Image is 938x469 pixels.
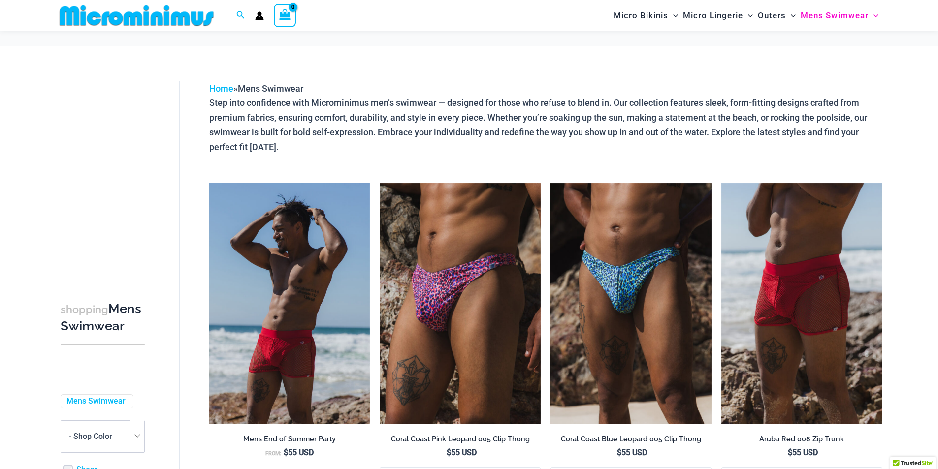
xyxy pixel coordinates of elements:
span: $ [788,448,792,457]
span: shopping [61,303,108,315]
span: Mens Swimwear [238,83,303,94]
a: Mens End of Summer Party [209,435,370,447]
a: Search icon link [236,9,245,22]
a: Home [209,83,233,94]
span: Outers [758,3,786,28]
h3: Mens Swimwear [61,301,145,335]
a: Aruba Red 008 Zip Trunk [721,435,882,447]
img: Coral Coast Pink Leopard 005 Clip Thong 01 [380,183,541,424]
span: $ [617,448,621,457]
span: » [209,83,303,94]
a: Aruba Red 008 Zip Trunk 05Aruba Red 008 Zip Trunk 04Aruba Red 008 Zip Trunk 04 [721,183,882,424]
a: View Shopping Cart, empty [274,4,296,27]
span: Menu Toggle [786,3,796,28]
span: - Shop Color [61,420,145,453]
span: Menu Toggle [743,3,753,28]
a: Coral Coast Pink Leopard 005 Clip Thong [380,435,541,447]
a: Mens Swimwear [66,396,126,406]
a: OutersMenu ToggleMenu Toggle [755,3,798,28]
span: $ [447,448,451,457]
a: Mens SwimwearMenu ToggleMenu Toggle [798,3,881,28]
bdi: 55 USD [447,448,477,457]
h2: Aruba Red 008 Zip Trunk [721,435,882,444]
a: Aruba Red 008 Zip Trunk 02v2Aruba Red 008 Zip Trunk 03Aruba Red 008 Zip Trunk 03 [209,183,370,424]
a: Coral Coast Pink Leopard 005 Clip Thong 01Coral Coast Pink Leopard 005 Clip Thong 02Coral Coast P... [380,183,541,424]
a: Account icon link [255,11,264,20]
h2: Coral Coast Blue Leopard 005 Clip Thong [550,435,712,444]
h2: Mens End of Summer Party [209,435,370,444]
span: - Shop Color [61,421,144,452]
img: Aruba Red 008 Zip Trunk 05 [721,183,882,424]
img: Aruba Red 008 Zip Trunk 02v2 [209,183,370,424]
nav: Site Navigation [610,1,883,30]
iframe: TrustedSite Certified [61,73,149,270]
a: Micro BikinisMenu ToggleMenu Toggle [611,3,680,28]
span: Micro Lingerie [683,3,743,28]
bdi: 55 USD [284,448,314,457]
a: Micro LingerieMenu ToggleMenu Toggle [680,3,755,28]
img: MM SHOP LOGO FLAT [56,4,218,27]
span: - Shop Color [69,432,112,441]
span: Menu Toggle [869,3,878,28]
span: Mens Swimwear [801,3,869,28]
a: Coral Coast Blue Leopard 005 Clip Thong [550,435,712,447]
span: From: [265,450,281,457]
span: $ [284,448,288,457]
span: Micro Bikinis [614,3,668,28]
a: Coral Coast Blue Leopard 005 Clip Thong 05Coral Coast Blue Leopard 005 Clip Thong 04Coral Coast B... [550,183,712,424]
bdi: 55 USD [617,448,647,457]
h2: Coral Coast Pink Leopard 005 Clip Thong [380,435,541,444]
img: Coral Coast Blue Leopard 005 Clip Thong 05 [550,183,712,424]
p: Step into confidence with Microminimus men’s swimwear — designed for those who refuse to blend in... [209,95,882,154]
span: Menu Toggle [668,3,678,28]
bdi: 55 USD [788,448,818,457]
